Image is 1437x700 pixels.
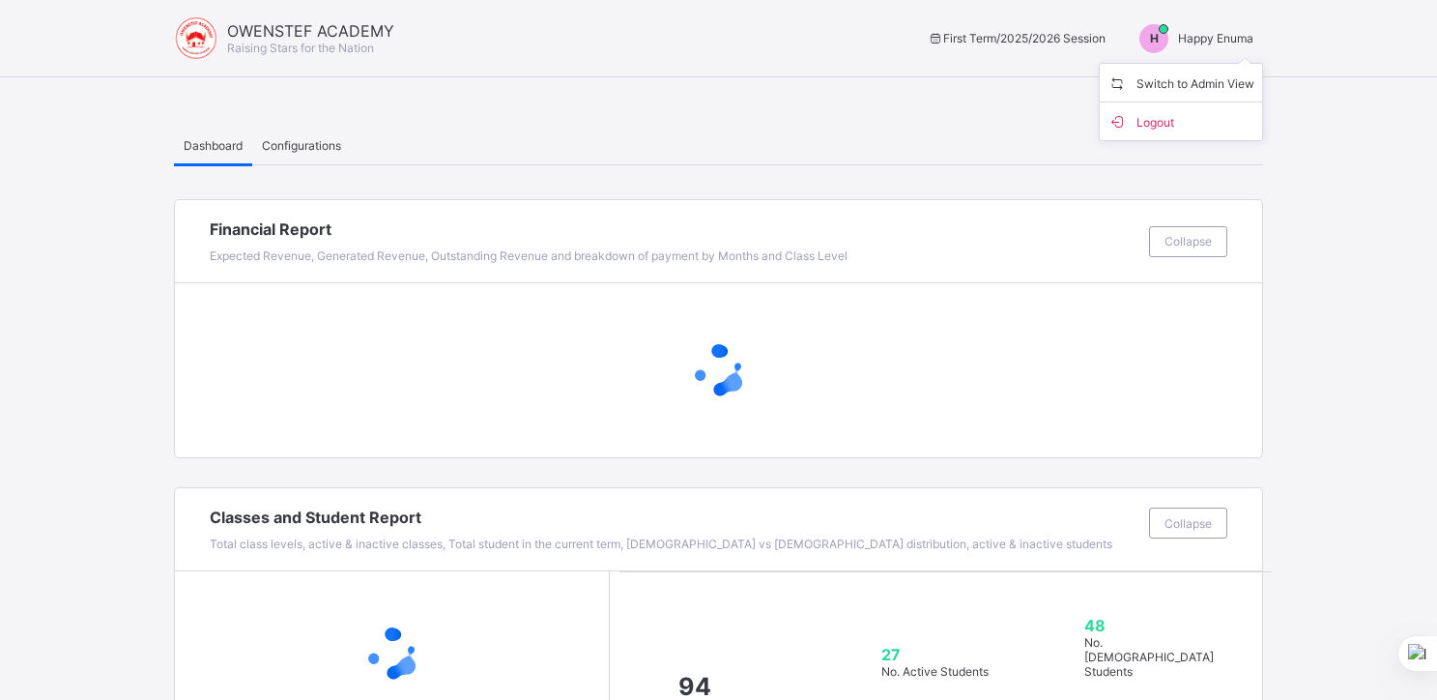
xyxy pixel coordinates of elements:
[227,41,374,55] span: Raising Stars for the Nation
[881,645,1023,664] span: 27
[210,248,848,263] span: Expected Revenue, Generated Revenue, Outstanding Revenue and breakdown of payment by Months and C...
[210,219,1139,239] span: Financial Report
[210,508,1139,527] span: Classes and Student Report
[927,31,1106,45] span: session/term information
[1150,31,1159,45] span: H
[1084,616,1224,635] span: 48
[1178,31,1253,45] span: Happy Enuma
[1164,234,1212,248] span: Collapse
[227,21,394,41] span: OWENSTEF ACADEMY
[1107,110,1254,132] span: Logout
[262,138,341,153] span: Configurations
[184,138,243,153] span: Dashboard
[1100,102,1262,140] li: dropdown-list-item-buttom-1
[1100,64,1262,102] li: dropdown-list-item-name-0
[1084,635,1214,679] span: No. [DEMOGRAPHIC_DATA] Students
[1107,72,1254,94] span: Switch to Admin View
[210,537,1112,551] span: Total class levels, active & inactive classes, Total student in the current term, [DEMOGRAPHIC_DA...
[881,664,989,679] span: No. Active Students
[1164,516,1212,531] span: Collapse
